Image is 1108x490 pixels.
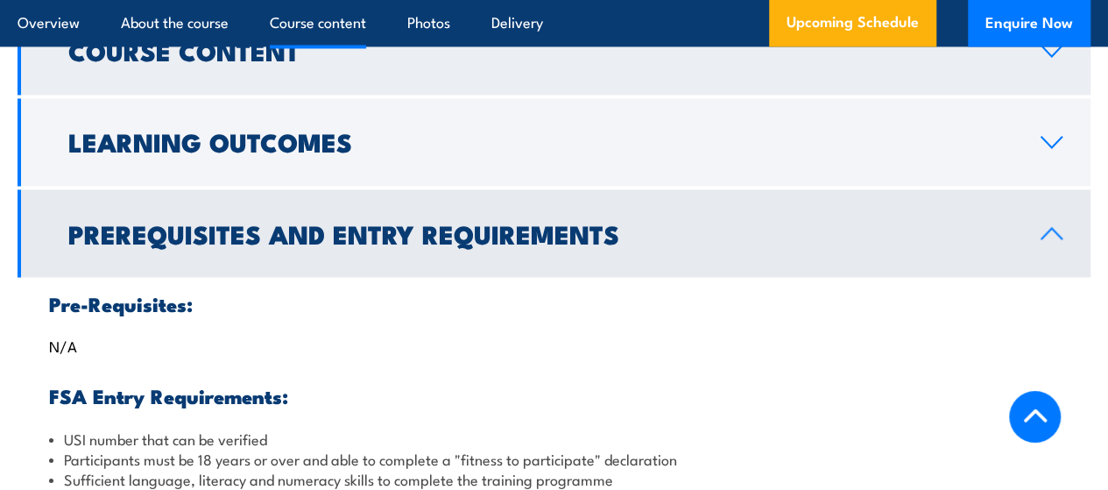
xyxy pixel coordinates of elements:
h2: Learning Outcomes [68,130,1013,153]
li: Participants must be 18 years or over and able to complete a "fitness to participate" declaration [49,448,1059,468]
h2: Course Content [68,39,1013,61]
h3: Pre-Requisites: [49,293,1059,313]
a: Learning Outcomes [18,98,1090,186]
h2: Prerequisites and Entry Requirements [68,221,1013,244]
h3: FSA Entry Requirements: [49,385,1059,405]
a: Prerequisites and Entry Requirements [18,189,1090,277]
a: Course Content [18,7,1090,95]
li: USI number that can be verified [49,428,1059,448]
li: Sufficient language, literacy and numeracy skills to complete the training programme [49,468,1059,488]
p: N/A [49,336,1059,353]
